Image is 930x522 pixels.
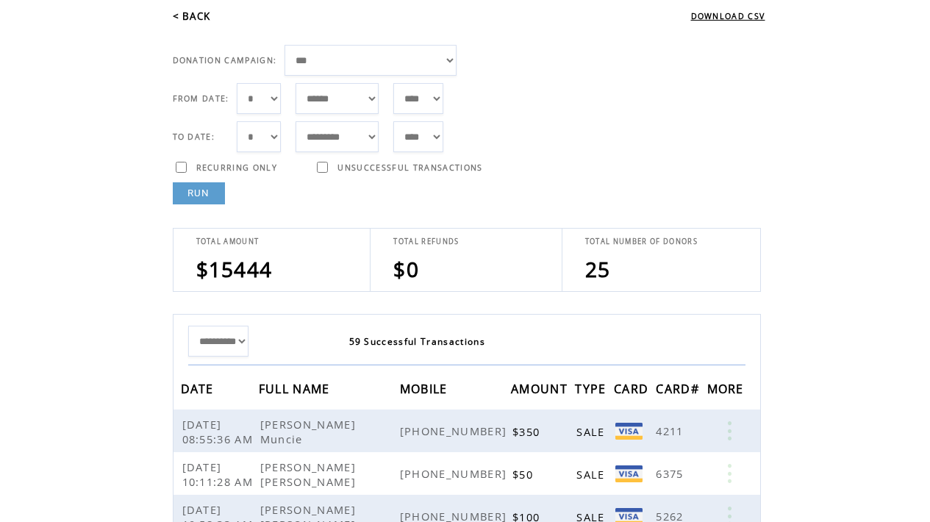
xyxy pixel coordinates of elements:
a: TYPE [575,384,609,393]
a: FULL NAME [259,384,334,393]
span: TOTAL AMOUNT [196,237,260,246]
a: MOBILE [400,384,451,393]
span: FULL NAME [259,377,334,404]
span: CARD# [656,377,703,404]
a: DOWNLOAD CSV [691,11,765,21]
span: $50 [512,467,537,482]
span: [PERSON_NAME] Muncie [260,417,356,446]
span: AMOUNT [511,377,571,404]
span: FROM DATE: [173,93,229,104]
span: [PHONE_NUMBER] [400,423,511,438]
span: 59 Successful Transactions [349,335,486,348]
a: DATE [181,384,218,393]
a: < BACK [173,10,211,23]
span: UNSUCCESSFUL TRANSACTIONS [337,162,482,173]
span: 25 [585,255,611,283]
span: MORE [707,377,748,404]
span: TOTAL NUMBER OF DONORS [585,237,698,246]
a: RUN [173,182,225,204]
span: $0 [393,255,419,283]
img: Visa [615,465,643,482]
span: SALE [576,424,608,439]
span: TOTAL REFUNDS [393,237,459,246]
span: 6375 [656,466,687,481]
span: [DATE] 08:55:36 AM [182,417,257,446]
span: MOBILE [400,377,451,404]
span: TO DATE: [173,132,215,142]
span: CARD [614,377,652,404]
img: Visa [615,423,643,440]
span: $350 [512,424,543,439]
a: CARD# [656,384,703,393]
span: [DATE] 10:11:28 AM [182,460,257,489]
span: DONATION CAMPAIGN: [173,55,277,65]
span: TYPE [575,377,609,404]
a: CARD [614,384,652,393]
span: 4211 [656,423,687,438]
span: [PERSON_NAME] [PERSON_NAME] [260,460,360,489]
span: [PHONE_NUMBER] [400,466,511,481]
span: RECURRING ONLY [196,162,278,173]
span: SALE [576,467,608,482]
a: AMOUNT [511,384,571,393]
span: DATE [181,377,218,404]
span: $15444 [196,255,273,283]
